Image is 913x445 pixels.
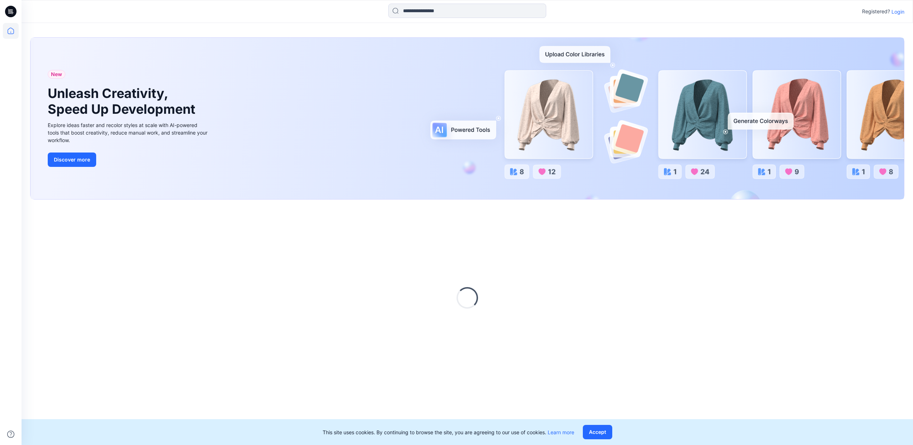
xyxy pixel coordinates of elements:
[48,153,96,167] button: Discover more
[891,8,904,15] p: Login
[48,153,209,167] a: Discover more
[323,428,574,436] p: This site uses cookies. By continuing to browse the site, you are agreeing to our use of cookies.
[862,7,890,16] p: Registered?
[48,121,209,144] div: Explore ideas faster and recolor styles at scale with AI-powered tools that boost creativity, red...
[48,86,198,117] h1: Unleash Creativity, Speed Up Development
[583,425,612,439] button: Accept
[548,429,574,435] a: Learn more
[51,70,62,79] span: New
